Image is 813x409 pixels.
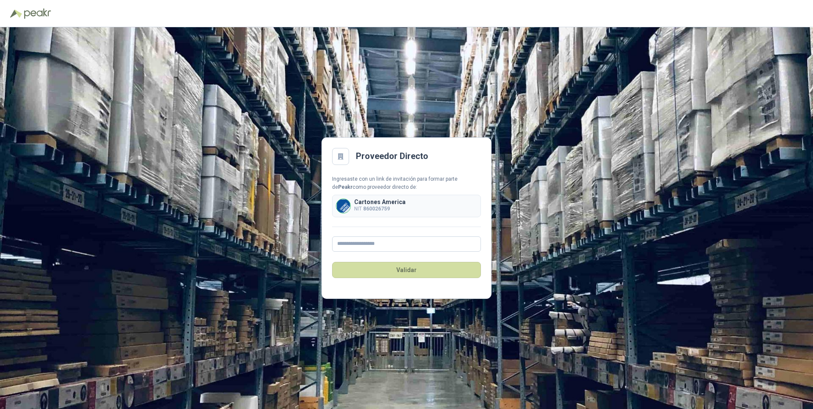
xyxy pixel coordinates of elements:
[338,184,352,190] b: Peakr
[24,9,51,19] img: Peakr
[354,199,406,205] p: Cartones America
[332,175,481,191] div: Ingresaste con un link de invitación para formar parte de como proveedor directo de:
[10,9,22,18] img: Logo
[363,206,390,212] b: 860026759
[356,150,428,163] h2: Proveedor Directo
[332,262,481,278] button: Validar
[336,199,350,213] img: Company Logo
[354,205,406,213] p: NIT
